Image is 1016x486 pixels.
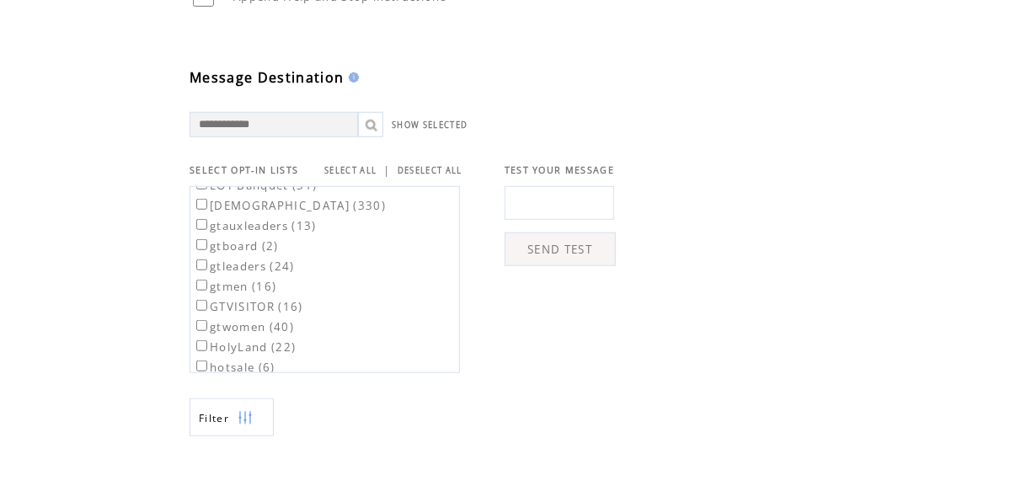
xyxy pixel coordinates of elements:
[193,339,296,355] label: HolyLand (22)
[196,320,207,331] input: gtwomen (40)
[190,68,344,87] span: Message Destination
[505,232,616,266] a: SEND TEST
[196,199,207,210] input: [DEMOGRAPHIC_DATA] (330)
[238,399,253,437] img: filters.png
[193,319,294,334] label: gtwomen (40)
[196,300,207,311] input: GTVISITOR (16)
[505,164,615,176] span: TEST YOUR MESSAGE
[196,360,207,371] input: hotsale (6)
[193,279,276,294] label: gtmen (16)
[196,239,207,250] input: gtboard (2)
[193,360,275,375] label: hotsale (6)
[190,398,274,436] a: Filter
[344,72,359,83] img: help.gif
[383,163,390,178] span: |
[193,238,279,254] label: gtboard (2)
[324,165,377,176] a: SELECT ALL
[392,120,468,131] a: SHOW SELECTED
[193,299,303,314] label: GTVISITOR (16)
[196,280,207,291] input: gtmen (16)
[196,340,207,351] input: HolyLand (22)
[199,411,229,425] span: Show filters
[196,259,207,270] input: gtleaders (24)
[193,218,317,233] label: gtauxleaders (13)
[196,219,207,230] input: gtauxleaders (13)
[193,198,386,213] label: [DEMOGRAPHIC_DATA] (330)
[190,164,298,176] span: SELECT OPT-IN LISTS
[398,165,463,176] a: DESELECT ALL
[193,259,295,274] label: gtleaders (24)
